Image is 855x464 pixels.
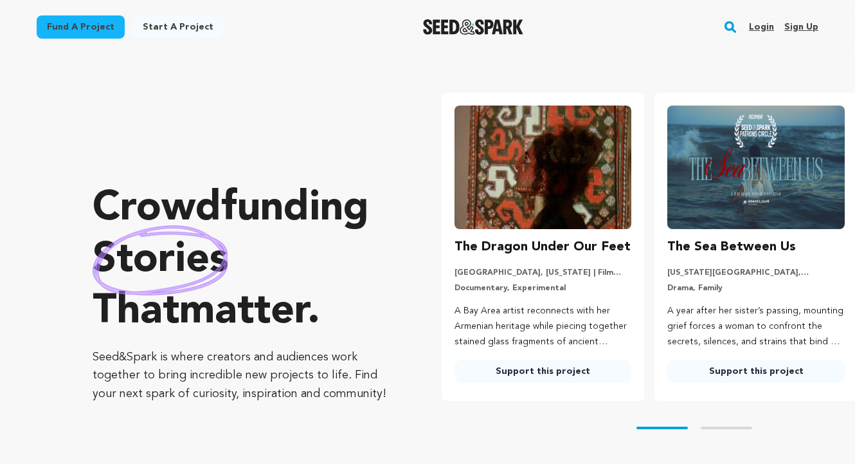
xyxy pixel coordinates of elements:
[749,17,774,37] a: Login
[423,19,524,35] a: Seed&Spark Homepage
[455,360,632,383] a: Support this project
[455,304,632,349] p: A Bay Area artist reconnects with her Armenian heritage while piecing together stained glass frag...
[93,348,390,404] p: Seed&Spark is where creators and audiences work together to bring incredible new projects to life...
[455,268,632,278] p: [GEOGRAPHIC_DATA], [US_STATE] | Film Feature
[93,225,228,295] img: hand sketched image
[784,17,818,37] a: Sign up
[667,106,845,229] img: The Sea Between Us image
[667,283,845,293] p: Drama, Family
[93,183,390,338] p: Crowdfunding that .
[423,19,524,35] img: Seed&Spark Logo Dark Mode
[667,237,796,257] h3: The Sea Between Us
[667,360,845,383] a: Support this project
[37,15,125,39] a: Fund a project
[455,237,631,257] h3: The Dragon Under Our Feet
[667,268,845,278] p: [US_STATE][GEOGRAPHIC_DATA], [US_STATE] | Film Short
[455,283,632,293] p: Documentary, Experimental
[455,106,632,229] img: The Dragon Under Our Feet image
[667,304,845,349] p: A year after her sister’s passing, mounting grief forces a woman to confront the secrets, silence...
[132,15,224,39] a: Start a project
[179,292,307,333] span: matter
